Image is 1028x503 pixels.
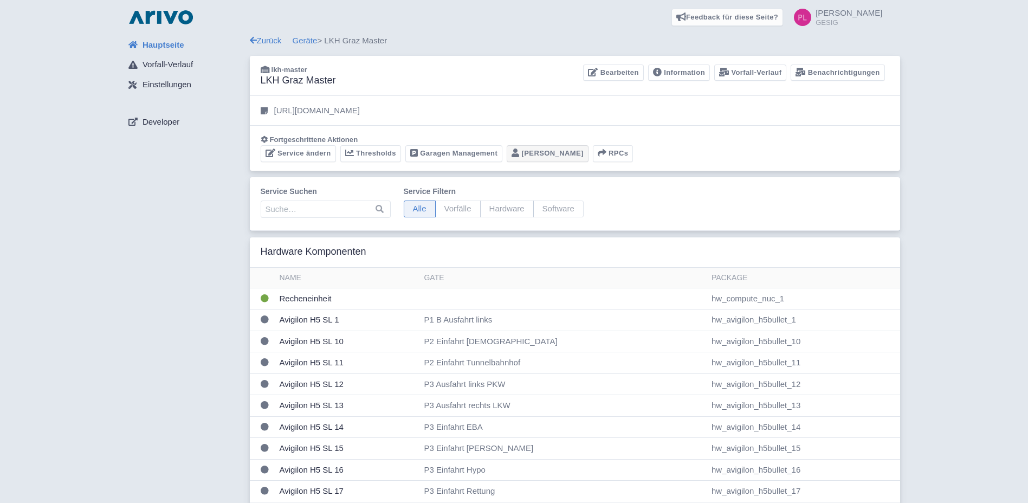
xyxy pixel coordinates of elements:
[275,352,420,374] td: Avigilon H5 SL 11
[419,352,707,374] td: P2 Einfahrt Tunnelbahnhof
[419,268,707,288] th: Gate
[120,55,250,75] a: Vorfall-Verlauf
[405,145,502,162] a: Garagen Management
[707,416,900,438] td: hw_avigilon_h5bullet_14
[404,201,436,217] span: Alle
[791,65,884,81] a: Benachrichtigungen
[275,481,420,502] td: Avigilon H5 SL 17
[435,201,481,217] span: Vorfälle
[707,288,900,309] td: hw_compute_nuc_1
[707,438,900,460] td: hw_avigilon_h5bullet_15
[707,268,900,288] th: Package
[707,309,900,331] td: hw_avigilon_h5bullet_1
[143,79,191,91] span: Einstellungen
[126,9,196,26] img: logo
[507,145,589,162] a: [PERSON_NAME]
[419,438,707,460] td: P3 Einfahrt [PERSON_NAME]
[419,395,707,417] td: P3 Ausfahrt rechts LKW
[275,309,420,331] td: Avigilon H5 SL 1
[419,459,707,481] td: P3 Einfahrt Hypo
[707,481,900,502] td: hw_avigilon_h5bullet_17
[275,373,420,395] td: Avigilon H5 SL 12
[271,66,307,74] span: lkh-master
[340,145,401,162] a: Thresholds
[593,145,633,162] button: RPCs
[120,75,250,95] a: Einstellungen
[671,9,784,26] a: Feedback für diese Seite?
[707,459,900,481] td: hw_avigilon_h5bullet_16
[707,373,900,395] td: hw_avigilon_h5bullet_12
[275,416,420,438] td: Avigilon H5 SL 14
[250,35,900,47] div: > LKH Graz Master
[816,8,882,17] span: [PERSON_NAME]
[120,112,250,132] a: Developer
[533,201,584,217] span: Software
[275,395,420,417] td: Avigilon H5 SL 13
[261,186,391,197] label: Service suchen
[143,39,184,51] span: Hauptseite
[293,36,318,45] a: Geräte
[120,35,250,55] a: Hauptseite
[274,105,360,117] p: [URL][DOMAIN_NAME]
[648,65,710,81] a: Information
[707,331,900,352] td: hw_avigilon_h5bullet_10
[419,331,707,352] td: P2 Einfahrt [DEMOGRAPHIC_DATA]
[143,59,193,71] span: Vorfall-Verlauf
[583,65,643,81] a: Bearbeiten
[707,352,900,374] td: hw_avigilon_h5bullet_11
[275,438,420,460] td: Avigilon H5 SL 15
[250,36,282,45] a: Zurück
[261,246,366,258] h3: Hardware Komponenten
[261,201,391,218] input: Suche…
[714,65,786,81] a: Vorfall-Verlauf
[480,201,534,217] span: Hardware
[419,373,707,395] td: P3 Ausfahrt links PKW
[275,331,420,352] td: Avigilon H5 SL 10
[261,75,336,87] h3: LKH Graz Master
[261,145,336,162] a: Service ändern
[419,309,707,331] td: P1 B Ausfahrt links
[275,268,420,288] th: Name
[816,19,882,26] small: GESIG
[419,481,707,502] td: P3 Einfahrt Rettung
[707,395,900,417] td: hw_avigilon_h5bullet_13
[787,9,882,26] a: [PERSON_NAME] GESIG
[270,136,358,144] span: Fortgeschrittene Aktionen
[419,416,707,438] td: P3 Einfahrt EBA
[143,116,179,128] span: Developer
[404,186,584,197] label: Service filtern
[275,288,420,309] td: Recheneinheit
[275,459,420,481] td: Avigilon H5 SL 16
